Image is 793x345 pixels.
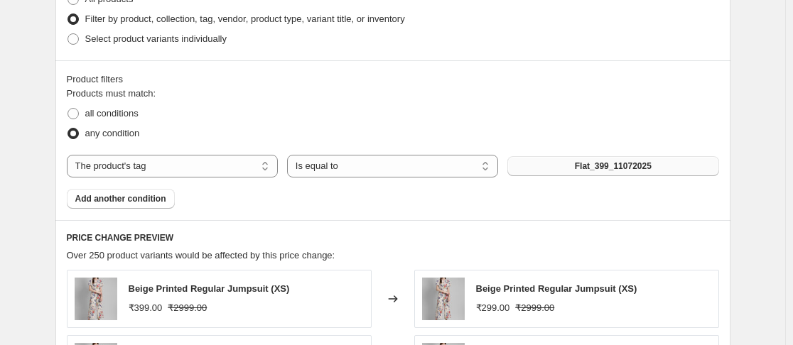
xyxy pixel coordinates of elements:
[85,33,227,44] span: Select product variants individually
[515,301,554,315] strike: ₹2999.00
[67,72,719,87] div: Product filters
[85,108,139,119] span: all conditions
[129,301,163,315] div: ₹399.00
[507,156,718,176] button: Flat_399_11072025
[476,301,510,315] div: ₹299.00
[129,283,290,294] span: Beige Printed Regular Jumpsuit (XS)
[85,13,405,24] span: Filter by product, collection, tag, vendor, product type, variant title, or inventory
[476,283,637,294] span: Beige Printed Regular Jumpsuit (XS)
[75,193,166,204] span: Add another condition
[575,160,652,172] span: Flat_399_11072025
[67,250,335,261] span: Over 250 product variants would be affected by this price change:
[422,278,465,320] img: d01313_1_80x.jpg
[168,301,207,315] strike: ₹2999.00
[85,128,140,138] span: any condition
[67,189,175,209] button: Add another condition
[75,278,117,320] img: d01313_1_80x.jpg
[67,232,719,243] h6: PRICE CHANGE PREVIEW
[67,88,156,99] span: Products must match:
